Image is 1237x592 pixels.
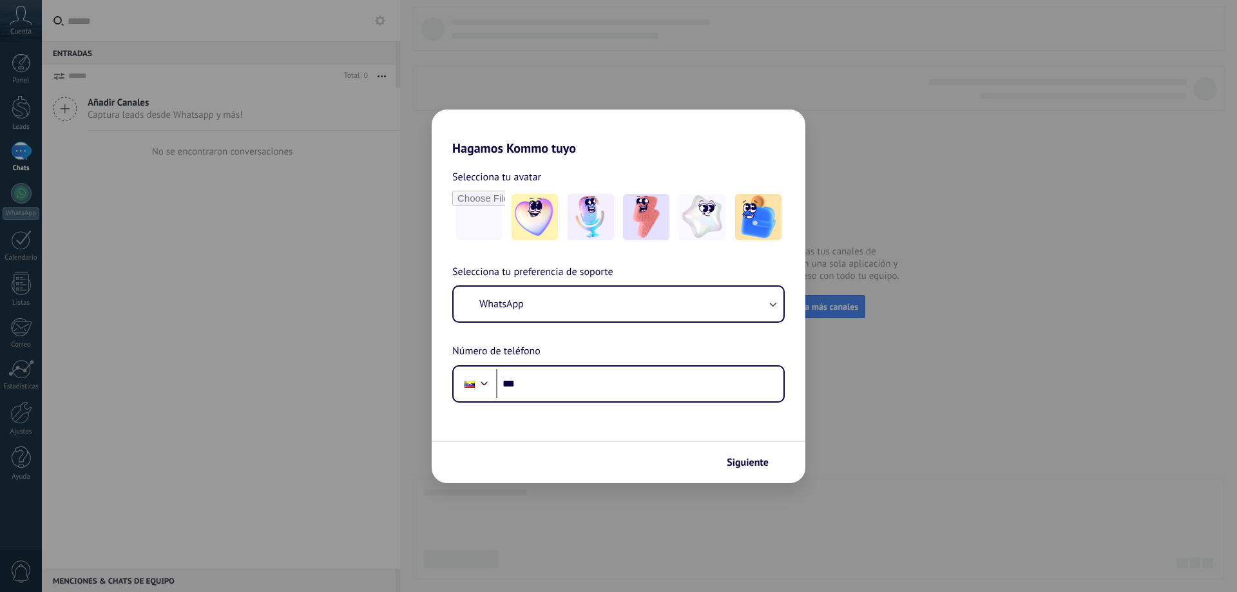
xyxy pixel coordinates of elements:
img: -3.jpeg [623,194,669,240]
span: Selecciona tu avatar [452,169,541,186]
div: Venezuela: + 58 [457,370,482,397]
button: Siguiente [721,452,786,473]
span: Selecciona tu preferencia de soporte [452,264,613,281]
img: -4.jpeg [679,194,725,240]
img: -1.jpeg [512,194,558,240]
button: WhatsApp [454,287,783,321]
img: -5.jpeg [735,194,782,240]
span: Número de teléfono [452,343,541,360]
span: Siguiente [727,458,769,467]
img: -2.jpeg [568,194,614,240]
h2: Hagamos Kommo tuyo [432,110,805,156]
span: WhatsApp [479,298,524,310]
